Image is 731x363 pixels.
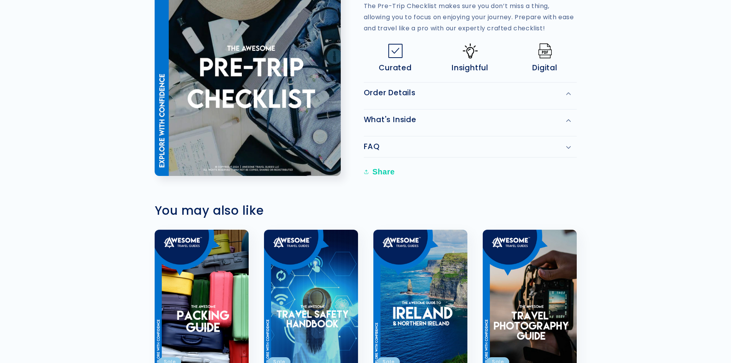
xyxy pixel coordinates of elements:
h2: FAQ [364,142,380,151]
h2: Order Details [364,88,416,98]
span: Insightful [452,63,488,73]
summary: What's Inside [364,109,577,130]
img: Pdf.png [538,43,553,58]
summary: Order Details [364,83,577,103]
span: Digital [532,63,557,73]
span: Curated [379,63,411,73]
h2: You may also like [155,203,577,218]
img: Idea-icon.png [463,43,478,58]
summary: FAQ [364,136,577,157]
h2: What's Inside [364,115,416,124]
button: Share [364,163,397,180]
